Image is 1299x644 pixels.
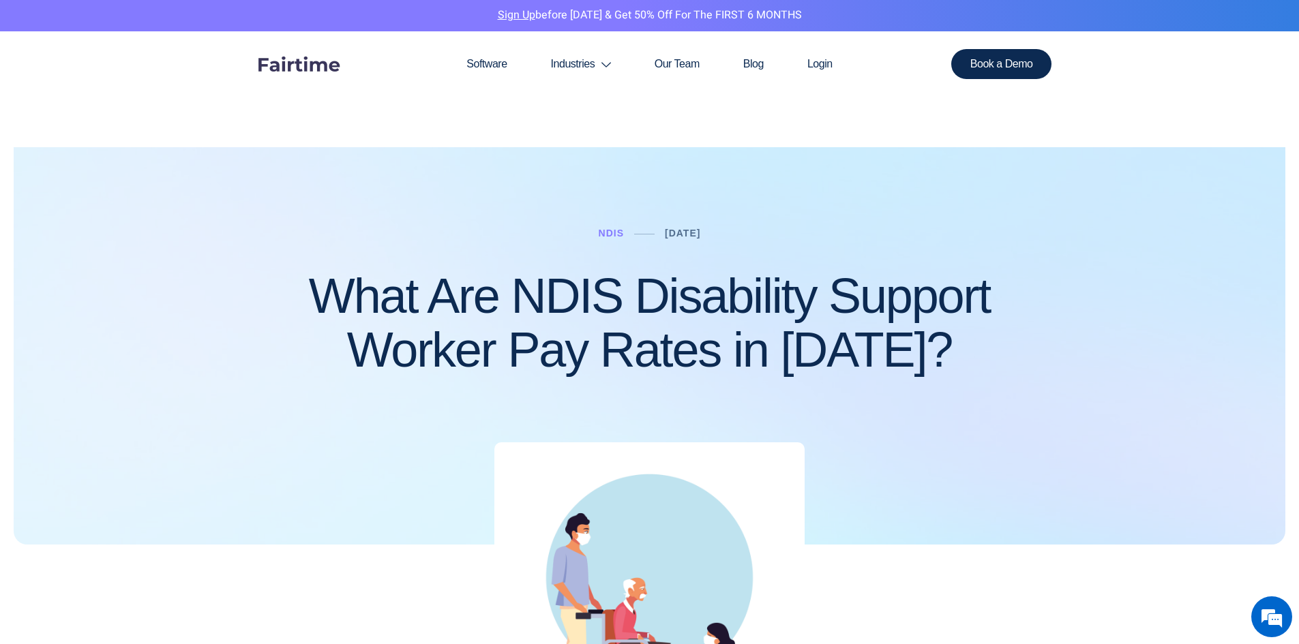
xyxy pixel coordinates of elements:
[498,7,535,23] a: Sign Up
[445,31,528,97] a: Software
[786,31,854,97] a: Login
[951,49,1052,79] a: Book a Demo
[529,31,633,97] a: Industries
[970,59,1033,70] span: Book a Demo
[599,228,624,239] a: NDIS
[665,228,700,239] a: [DATE]
[10,7,1289,25] p: before [DATE] & Get 50% Off for the FIRST 6 MONTHS
[721,31,786,97] a: Blog
[633,31,721,97] a: Our Team
[248,269,1052,377] h1: What Are NDIS Disability Support Worker Pay Rates in [DATE]?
